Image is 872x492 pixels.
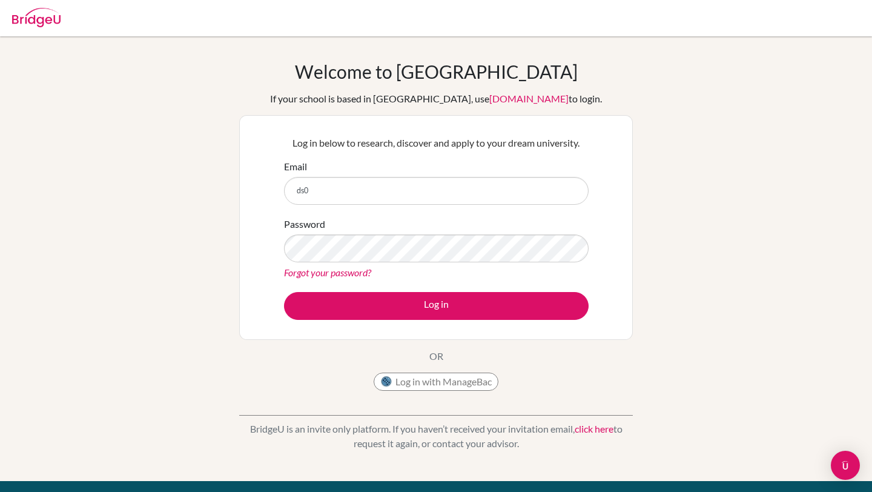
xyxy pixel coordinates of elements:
[831,451,860,480] div: Open Intercom Messenger
[284,292,589,320] button: Log in
[575,423,613,434] a: click here
[284,159,307,174] label: Email
[429,349,443,364] p: OR
[239,422,633,451] p: BridgeU is an invite only platform. If you haven’t received your invitation email, to request it ...
[295,61,578,82] h1: Welcome to [GEOGRAPHIC_DATA]
[284,136,589,150] p: Log in below to research, discover and apply to your dream university.
[374,373,498,391] button: Log in with ManageBac
[270,91,602,106] div: If your school is based in [GEOGRAPHIC_DATA], use to login.
[284,267,371,278] a: Forgot your password?
[489,93,569,104] a: [DOMAIN_NAME]
[284,217,325,231] label: Password
[12,8,61,27] img: Bridge-U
